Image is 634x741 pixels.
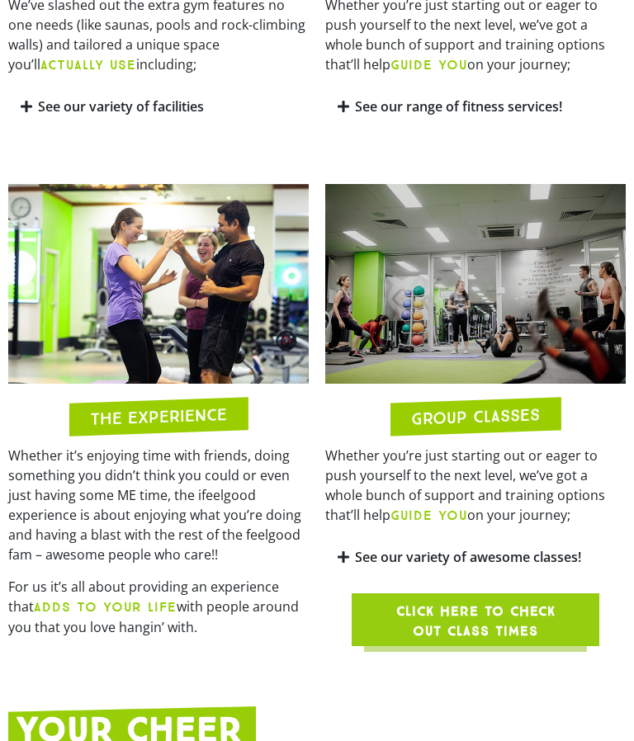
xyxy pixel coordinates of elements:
b: ACTUALLY USE [40,58,136,73]
a: See our variety of facilities [38,98,204,116]
h2: GROUP CLASSES [411,408,540,428]
a: Click here to check out class times [352,594,599,647]
p: For us it’s all about providing an experience that with people around you that you love hangin’ w... [8,578,309,638]
p: Whether it’s enjoying time with friends, doing something you didn’t think you could or even just ... [8,446,309,565]
h2: THE EXPERIENCE [90,407,227,428]
span: Click here to check out class times [391,602,560,642]
div: See our range of fitness services! [325,88,626,127]
p: Whether you’re just starting out or eager to push yourself to the next level, we’ve got a whole b... [325,446,626,526]
a: See our range of fitness services! [355,98,562,116]
div: See our variety of facilities [8,88,309,127]
div: See our variety of awesome classes! [325,539,626,578]
b: ADDS TO YOUR LIFE [34,600,177,616]
b: GUIDE YOU [390,508,467,524]
b: GUIDE YOU [390,58,467,73]
a: See our variety of awesome classes! [355,549,581,567]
